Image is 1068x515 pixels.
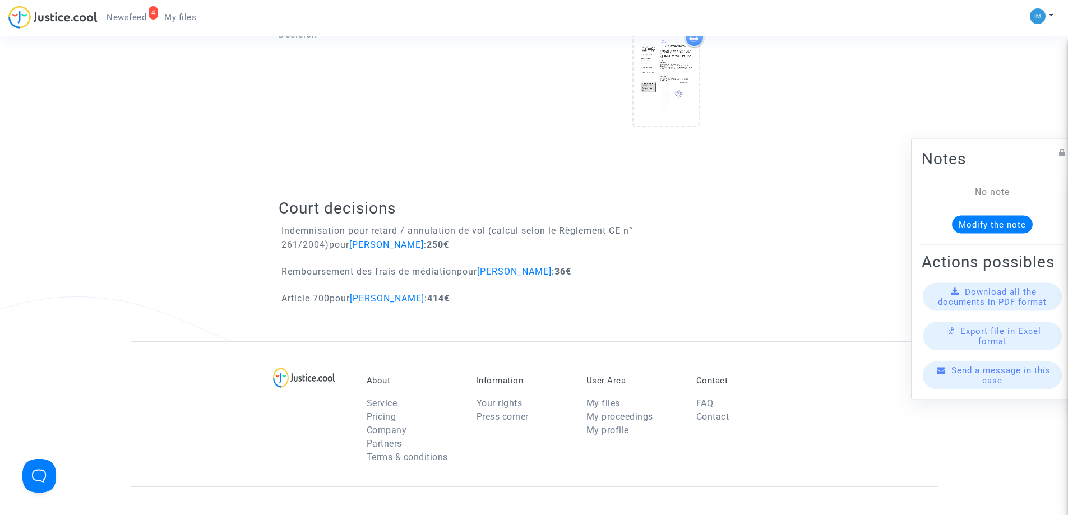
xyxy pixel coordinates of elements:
[350,293,424,304] span: [PERSON_NAME]
[1030,8,1046,24] img: a105443982b9e25553e3eed4c9f672e7
[586,425,629,435] a: My profile
[554,266,571,277] b: 36€
[938,286,1047,307] span: Download all the documents in PDF format
[951,365,1051,385] span: Send a message in this case
[367,398,397,409] a: Service
[107,12,146,22] span: Newsfeed
[477,266,552,277] span: [PERSON_NAME]
[922,252,1063,271] h2: Actions possibles
[696,398,714,409] a: FAQ
[367,425,407,435] a: Company
[164,12,196,22] span: My files
[281,224,798,252] p: Indemnisation pour retard / annulation de vol (calcul selon le Règlement CE n° 261/2004) :
[367,438,402,449] a: Partners
[696,411,729,422] a: Contact
[329,239,424,250] span: pour
[457,266,552,277] span: pour
[279,198,789,218] h2: Court decisions
[938,185,1046,198] div: No note
[330,293,424,304] span: pour
[281,265,571,279] p: Remboursement des frais de médiation :
[696,375,789,386] p: Contact
[477,411,529,422] a: Press corner
[427,293,450,304] b: 414€
[349,239,424,250] span: [PERSON_NAME]
[477,398,523,409] a: Your rights
[586,398,620,409] a: My files
[98,9,155,26] a: 4Newsfeed
[273,368,335,388] img: logo-lg.svg
[952,215,1033,233] button: Modify the note
[586,411,653,422] a: My proceedings
[367,452,448,462] a: Terms & conditions
[960,326,1041,346] span: Export file in Excel format
[922,149,1063,168] h2: Notes
[477,375,570,386] p: Information
[586,375,679,386] p: User Area
[367,411,396,422] a: Pricing
[367,375,460,386] p: About
[149,6,159,20] div: 4
[281,291,450,305] p: Article 700 :
[155,9,205,26] a: My files
[8,6,98,29] img: jc-logo.svg
[427,239,449,250] b: 250€
[22,459,56,493] iframe: Help Scout Beacon - Open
